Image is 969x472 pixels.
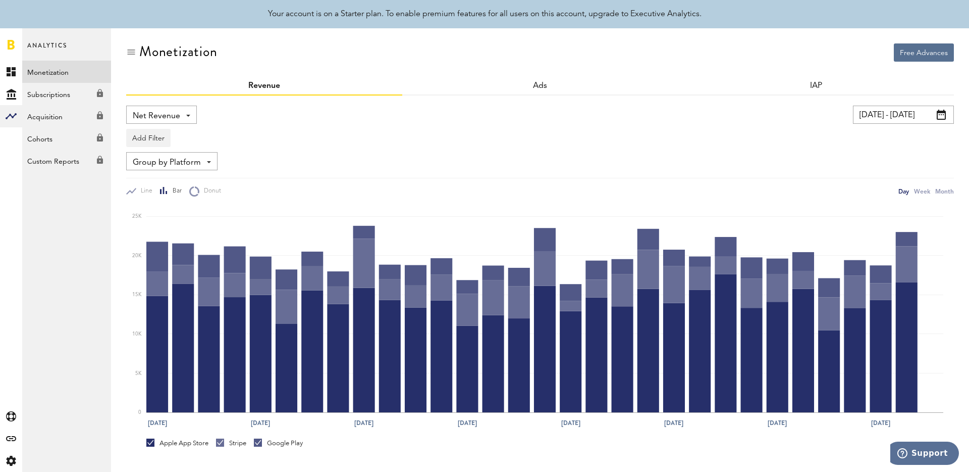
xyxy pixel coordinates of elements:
text: 25K [132,214,142,219]
button: Free Advances [894,43,954,62]
text: [DATE] [354,418,373,428]
text: 15K [132,293,142,298]
div: Your account is on a Starter plan. To enable premium features for all users on this account, upgr... [268,8,702,20]
div: Week [914,186,930,197]
text: 10K [132,332,142,337]
div: Month [935,186,954,197]
text: 20K [132,253,142,258]
div: Google Play [254,439,303,448]
text: 0 [138,410,141,415]
a: Acquisition [22,105,111,127]
span: Line [136,187,152,196]
div: Monetization [139,43,218,60]
div: Stripe [216,439,246,448]
text: [DATE] [251,418,270,428]
text: [DATE] [561,418,580,428]
span: Donut [199,187,221,196]
text: [DATE] [768,418,787,428]
a: IAP [810,82,822,90]
button: Add Filter [126,129,171,147]
a: Cohorts [22,127,111,150]
text: 5K [135,371,142,376]
a: Monetization [22,61,111,83]
a: Subscriptions [22,83,111,105]
a: Ads [533,82,547,90]
div: Day [898,186,909,197]
a: Revenue [248,82,280,90]
div: Apple App Store [146,439,208,448]
text: [DATE] [871,418,890,428]
text: [DATE] [148,418,167,428]
span: Analytics [27,39,67,61]
iframe: Opens a widget where you can find more information [890,442,959,467]
text: [DATE] [458,418,477,428]
a: Custom Reports [22,150,111,172]
span: Group by Platform [133,154,201,171]
text: [DATE] [664,418,683,428]
span: Bar [168,187,182,196]
span: Net Revenue [133,108,180,125]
